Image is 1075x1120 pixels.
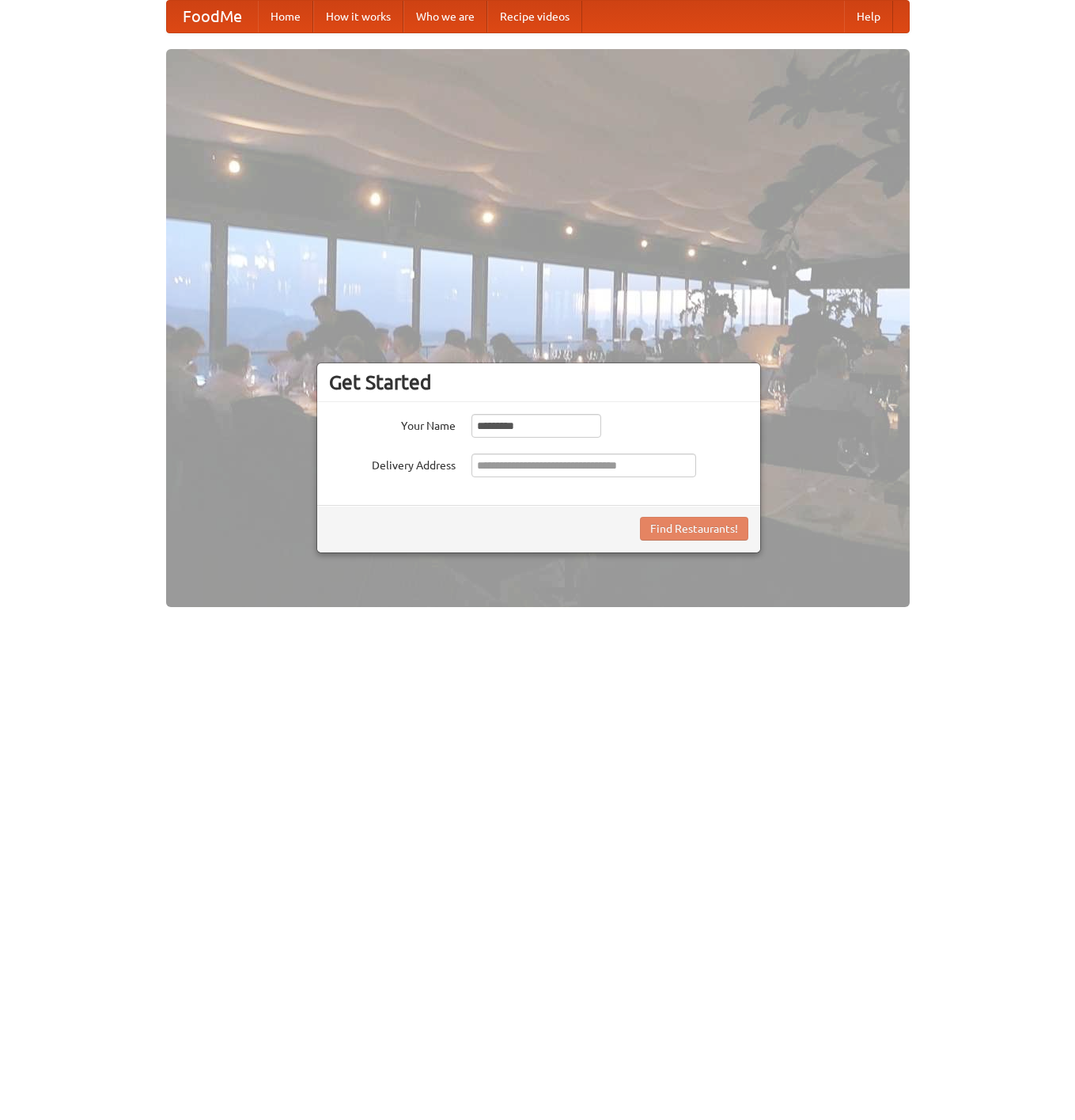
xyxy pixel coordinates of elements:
[844,1,893,32] a: Help
[329,454,456,473] label: Delivery Address
[640,517,748,541] button: Find Restaurants!
[258,1,313,32] a: Home
[313,1,403,32] a: How it works
[167,1,258,32] a: FoodMe
[329,370,748,394] h3: Get Started
[403,1,487,32] a: Who we are
[329,414,456,434] label: Your Name
[487,1,582,32] a: Recipe videos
